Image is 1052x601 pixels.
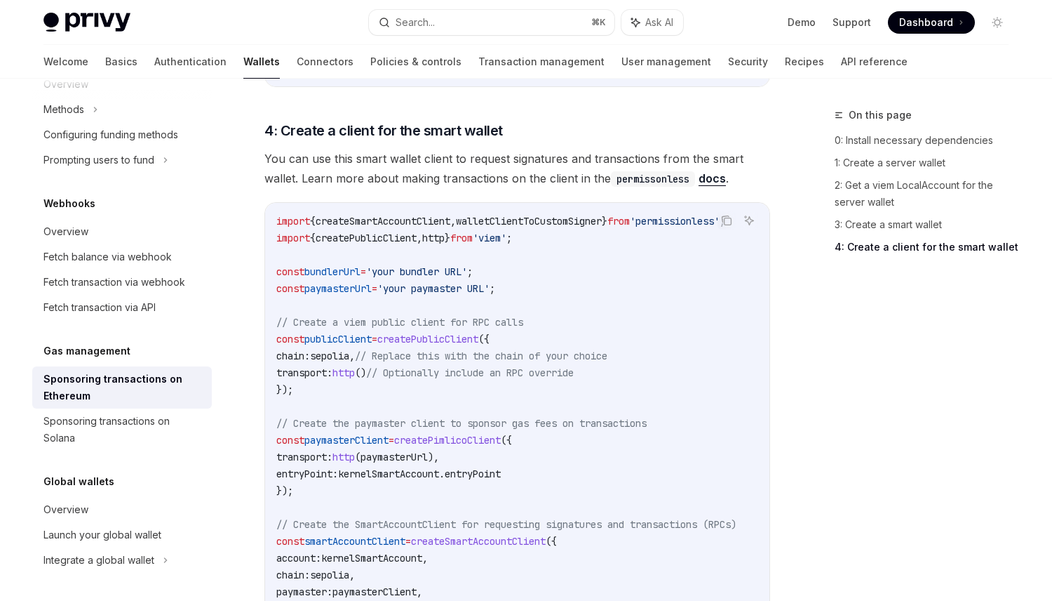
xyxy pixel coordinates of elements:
span: http [422,232,445,244]
span: from [607,215,630,227]
span: Ask AI [645,15,673,29]
a: Dashboard [888,11,975,34]
span: 'viem' [473,232,506,244]
a: docs [699,171,726,186]
button: Search...⌘K [369,10,614,35]
span: entryPoint: [276,468,338,480]
code: permissonless [611,171,695,187]
div: Fetch transaction via API [43,299,156,316]
span: // Create the paymaster client to sponsor gas fees on transactions [276,417,647,430]
span: , [422,552,428,564]
span: () [355,366,366,379]
div: Launch your global wallet [43,527,161,543]
span: ; [506,232,512,244]
span: createSmartAccountClient [411,535,546,548]
button: Ask AI [621,10,683,35]
a: API reference [841,45,908,79]
span: publicClient [304,333,372,345]
span: createPublicClient [316,232,417,244]
a: 1: Create a server wallet [835,152,1020,174]
span: const [276,434,304,447]
a: Welcome [43,45,88,79]
span: You can use this smart wallet client to request signatures and transactions from the smart wallet... [264,149,770,188]
a: Overview [32,219,212,244]
span: import [276,215,310,227]
span: ), [428,451,439,463]
span: }); [276,484,293,497]
a: 0: Install necessary dependencies [835,129,1020,152]
div: Overview [43,223,88,240]
span: 4: Create a client for the smart wallet [264,121,503,140]
button: Ask AI [740,211,758,230]
div: Prompting users to fund [43,152,154,169]
span: }); [276,383,293,396]
span: { [310,232,316,244]
a: Recipes [785,45,824,79]
span: , [417,232,422,244]
span: } [602,215,607,227]
span: // Optionally include an RPC override [366,366,574,379]
div: Methods [43,101,84,118]
a: Configuring funding methods [32,122,212,147]
a: 4: Create a client for the smart wallet [835,236,1020,258]
span: ; [490,282,495,295]
span: ({ [546,535,557,548]
span: http [332,366,355,379]
a: Transaction management [478,45,605,79]
span: 'your paymaster URL' [377,282,490,295]
a: Authentication [154,45,227,79]
a: Demo [788,15,816,29]
a: Overview [32,497,212,522]
a: 2: Get a viem LocalAccount for the server wallet [835,174,1020,213]
span: account: [276,552,321,564]
h5: Webhooks [43,195,95,212]
span: entryPoint [445,468,501,480]
span: http [332,451,355,463]
span: 'permissionless' [630,215,720,227]
a: Fetch transaction via API [32,295,212,320]
span: transport: [276,451,332,463]
a: Fetch transaction via webhook [32,270,212,295]
span: paymasterUrl [360,451,428,463]
span: // Create the SmartAccountClient for requesting signatures and transactions (RPCs) [276,518,736,531]
span: . [439,468,445,480]
div: Sponsoring transactions on Ethereum [43,371,203,404]
div: Sponsoring transactions on Solana [43,413,203,447]
div: Integrate a global wallet [43,552,154,569]
h5: Gas management [43,343,130,359]
span: bundlerUrl [304,265,360,278]
span: const [276,333,304,345]
a: Basics [105,45,137,79]
div: Fetch transaction via webhook [43,274,185,291]
span: { [310,215,316,227]
span: kernelSmartAccount [321,552,422,564]
span: } [445,232,450,244]
img: light logo [43,13,130,32]
span: ({ [478,333,490,345]
span: kernelSmartAccount [338,468,439,480]
div: Fetch balance via webhook [43,249,172,265]
a: Support [832,15,871,29]
span: 'your bundler URL' [366,265,467,278]
a: User management [621,45,711,79]
span: smartAccountClient [304,535,405,548]
a: Sponsoring transactions on Ethereum [32,366,212,409]
button: Toggle dark mode [986,11,1009,34]
span: chain: [276,350,310,362]
a: Policies & controls [370,45,461,79]
span: ({ [501,434,512,447]
a: Fetch balance via webhook [32,244,212,270]
div: Overview [43,501,88,518]
span: const [276,535,304,548]
span: , [349,569,355,581]
a: Connectors [297,45,353,79]
span: , [450,215,456,227]
span: = [405,535,411,548]
span: from [450,232,473,244]
span: walletClientToCustomSigner [456,215,602,227]
span: , [417,586,422,598]
span: ( [355,451,360,463]
span: // Create a viem public client for RPC calls [276,316,523,329]
div: Configuring funding methods [43,126,178,143]
a: Security [728,45,768,79]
